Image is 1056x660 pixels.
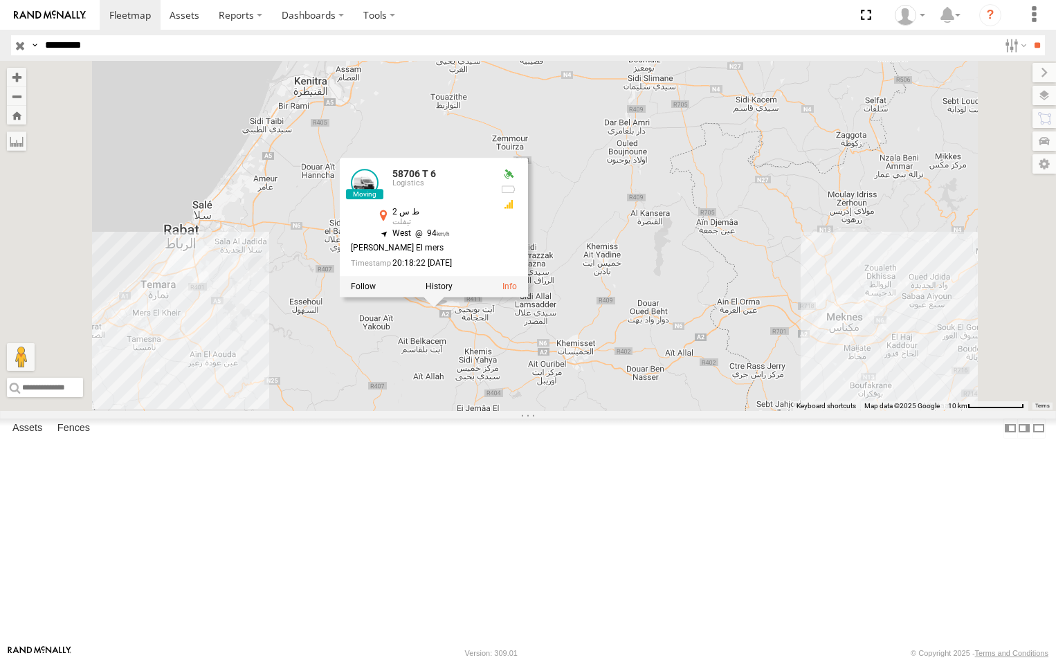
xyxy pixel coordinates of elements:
div: No battery health information received from this device. [500,184,517,195]
button: Zoom Home [7,106,26,125]
label: Dock Summary Table to the Left [1003,419,1017,439]
div: © Copyright 2025 - [911,649,1048,657]
label: Measure [7,131,26,151]
div: [PERSON_NAME] El mers [351,244,489,253]
span: 10 km [948,402,967,410]
a: Terms and Conditions [975,649,1048,657]
div: ط س 2 [392,208,489,217]
label: Search Query [29,35,40,55]
a: View Asset Details [351,169,379,197]
span: Map data ©2025 Google [864,402,940,410]
label: Hide Summary Table [1032,419,1046,439]
div: Version: 309.01 [465,649,518,657]
button: Drag Pegman onto the map to open Street View [7,343,35,371]
div: Date/time of location update [351,259,489,268]
label: Dock Summary Table to the Right [1017,419,1031,439]
span: 94 [411,229,450,239]
button: Zoom in [7,68,26,86]
label: View Asset History [426,282,453,291]
img: rand-logo.svg [14,10,86,20]
div: Younes Gaubi [890,5,930,26]
button: Map Scale: 10 km per 78 pixels [944,401,1028,411]
span: West [392,229,411,239]
a: 58706 T 6 [392,169,436,180]
div: GSM Signal = 3 [500,199,517,210]
a: Visit our Website [8,646,71,660]
div: Logistics [392,180,489,188]
button: Zoom out [7,86,26,106]
label: Assets [6,419,49,438]
i: ? [979,4,1001,26]
a: View Asset Details [502,282,517,291]
label: Fences [51,419,97,438]
div: تيفلت [392,219,489,227]
button: Keyboard shortcuts [796,401,856,411]
a: Terms (opens in new tab) [1035,403,1050,409]
div: Valid GPS Fix [500,169,517,181]
label: Realtime tracking of Asset [351,282,376,291]
label: Map Settings [1032,154,1056,174]
label: Search Filter Options [999,35,1029,55]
